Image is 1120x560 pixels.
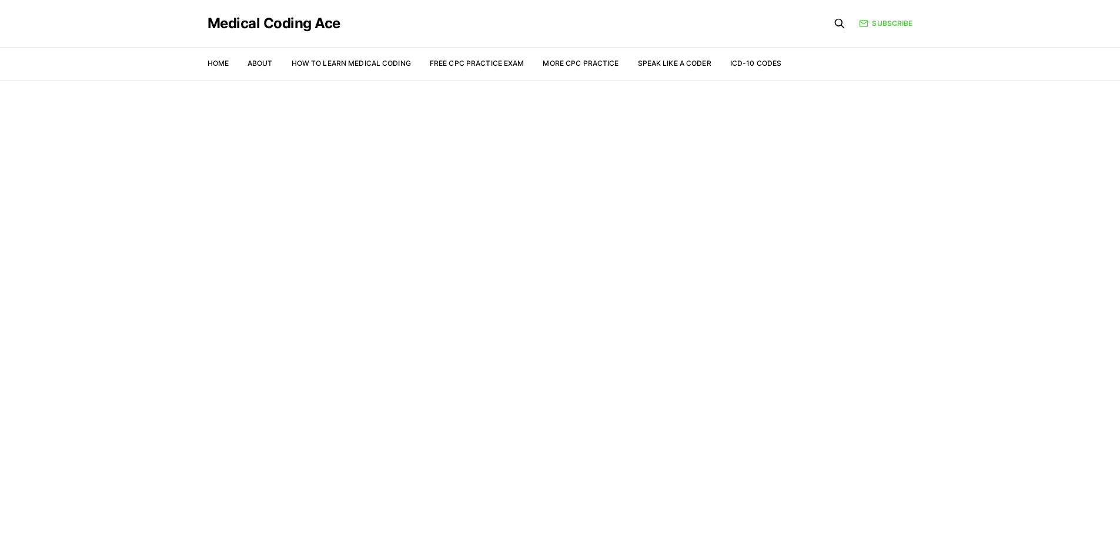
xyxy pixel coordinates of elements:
[292,59,411,68] a: How to Learn Medical Coding
[248,59,273,68] a: About
[638,59,711,68] a: Speak Like a Coder
[859,18,912,29] a: Subscribe
[208,16,340,31] a: Medical Coding Ace
[430,59,524,68] a: Free CPC Practice Exam
[730,59,781,68] a: ICD-10 Codes
[208,59,229,68] a: Home
[543,59,618,68] a: More CPC Practice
